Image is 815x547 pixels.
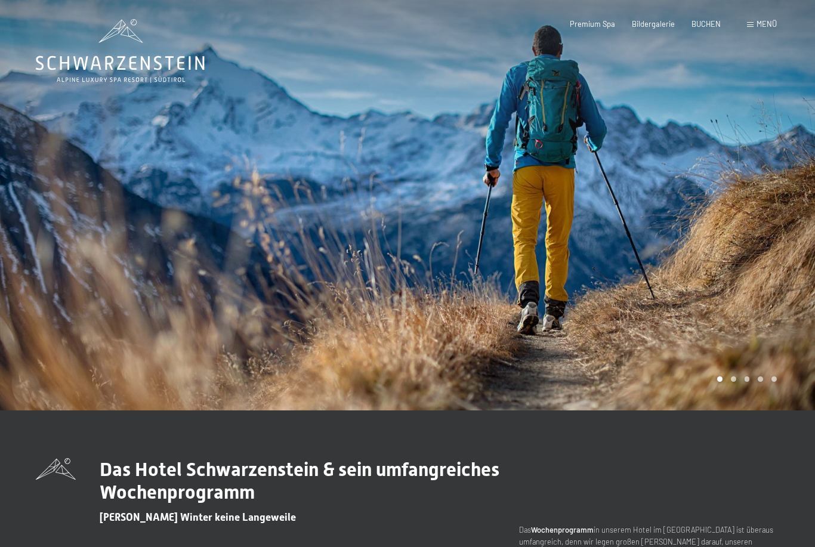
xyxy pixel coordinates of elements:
[100,458,499,503] span: Das Hotel Schwarzenstein & sein umfangreiches Wochenprogramm
[632,19,675,29] a: Bildergalerie
[745,376,750,382] div: Carousel Page 3
[691,19,721,29] a: BUCHEN
[570,19,615,29] a: Premium Spa
[100,511,296,523] span: [PERSON_NAME] Winter keine Langeweile
[758,376,763,382] div: Carousel Page 4
[713,376,777,382] div: Carousel Pagination
[531,525,594,534] strong: Wochenprogramm
[717,376,723,382] div: Carousel Page 1 (Current Slide)
[731,376,736,382] div: Carousel Page 2
[771,376,777,382] div: Carousel Page 5
[757,19,777,29] span: Menü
